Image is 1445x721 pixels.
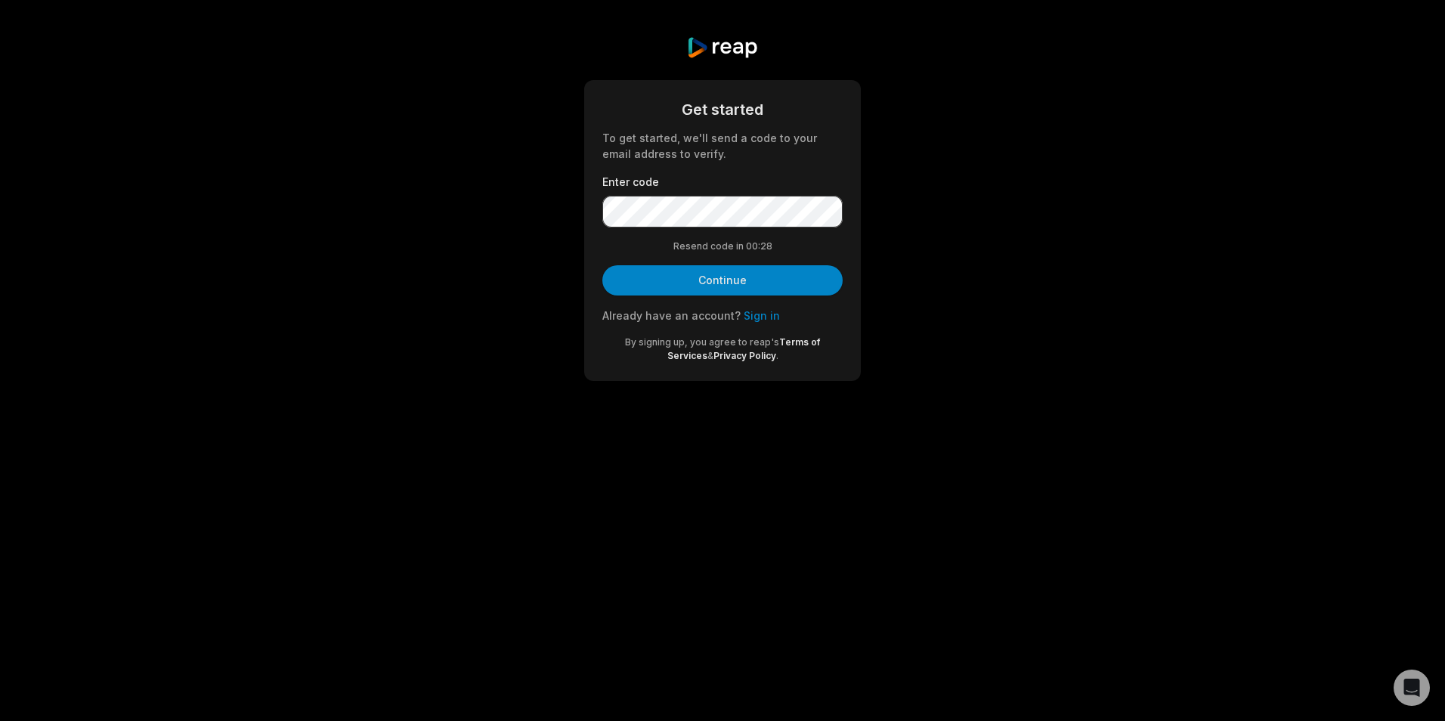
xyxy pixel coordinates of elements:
[602,309,741,322] span: Already have an account?
[602,130,843,162] div: To get started, we'll send a code to your email address to verify.
[625,336,779,348] span: By signing up, you agree to reap's
[713,350,776,361] a: Privacy Policy
[667,336,821,361] a: Terms of Services
[602,240,843,253] div: Resend code in 00:
[707,350,713,361] span: &
[602,265,843,296] button: Continue
[602,98,843,121] div: Get started
[602,174,843,190] label: Enter code
[760,240,772,253] span: 28
[1394,670,1430,706] div: Open Intercom Messenger
[686,36,758,59] img: reap
[744,309,780,322] a: Sign in
[776,350,778,361] span: .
